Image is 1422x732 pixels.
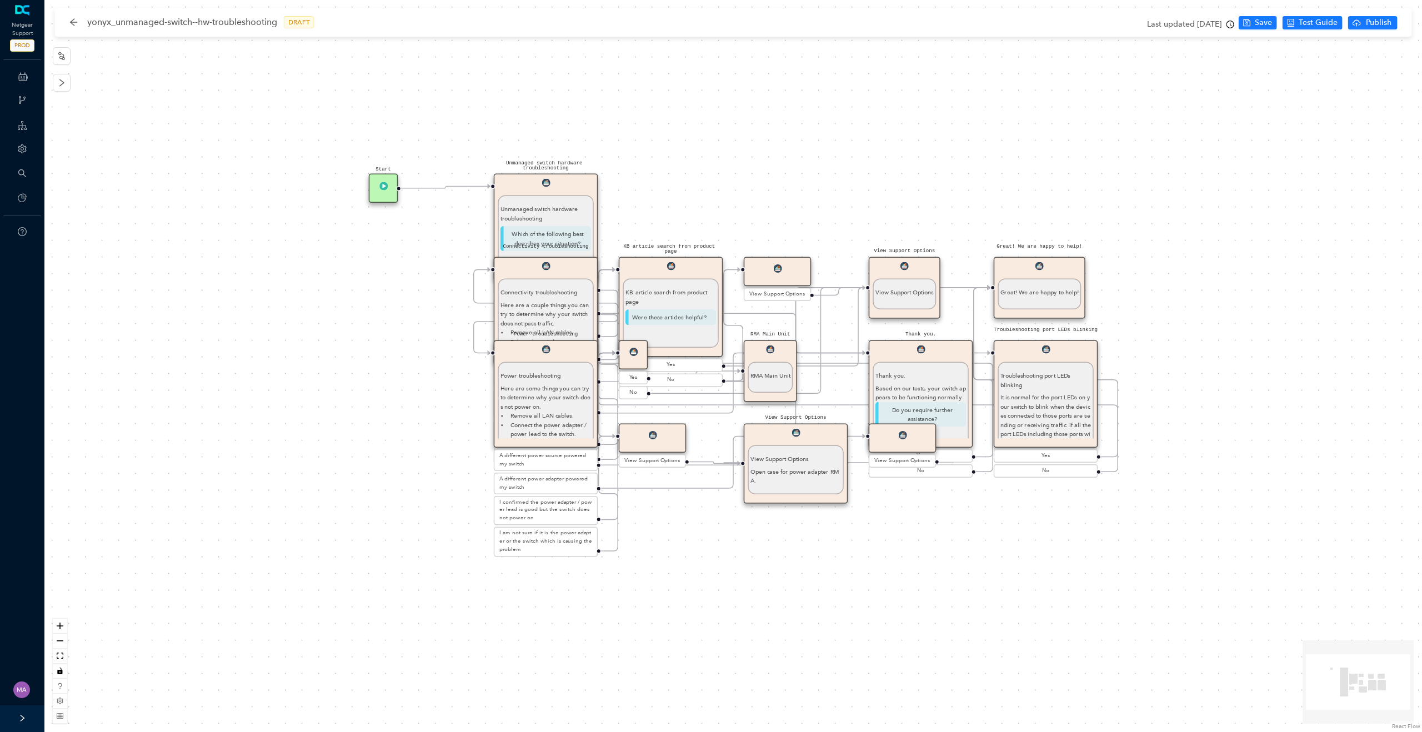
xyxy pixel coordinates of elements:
[619,424,687,469] div: GuideView Support Options
[500,204,592,223] p: Unmanaged switch hardware troubleshooting
[53,709,67,724] button: table
[53,664,67,679] button: toggle interactivity
[510,337,592,347] li: Reboot the switch.
[750,330,790,338] pre: RMA Main Unit
[542,262,550,270] img: Guide
[542,345,550,354] img: Guide
[744,424,848,504] div: View Support OptionsGuideView Support OptionsOpen case for power adapter RMA.
[874,247,935,255] pre: View Support Options
[599,344,618,528] g: Edge from f09e9e10-2f22-11e7-b6da-bc764e11d2f4 to ffe4eb20-5742-11e7-8aee-bc764e11d2f4
[53,619,67,634] button: zoom in
[773,264,782,273] img: Guide
[625,309,717,325] p: Were these articles helpful?
[724,261,743,389] g: Edge from 411eb8b0-2f24-11e7-81c6-bc764e10c19d to 0492f6b0-57ef-11e7-9f16-bc764e10c19d
[1042,345,1050,354] img: Guide
[812,279,865,303] g: Edge from 0492f6b0-57ef-11e7-9f16-bc764e10c19d to c8bfe090-5b0d-11e7-b18c-bc764e11d2f4
[510,411,592,420] li: Remove all LAN cables.
[869,424,937,469] div: GuideView Support Options
[621,457,684,465] div: View Support Options
[994,328,1098,333] pre: Troubleshooting port LEDs blinking
[988,244,1092,249] pre: Great! We are happy to help!
[1147,16,1234,33] div: Last updated [DATE]
[18,193,27,202] span: pie-chart
[53,634,67,649] button: zoom out
[500,288,592,297] p: Connectivity troubleshooting
[500,371,592,380] p: Power troubleshooting
[1000,371,1091,389] p: Troubleshooting port LEDs blinking
[474,282,618,361] g: Edge from b7128540-2f21-11e7-ad65-bc764e10d166 to f09e9e10-2f22-11e7-b6da-bc764e11d2f4
[57,78,66,87] span: right
[875,402,967,427] p: Do you require further assistance?
[500,300,592,328] p: Here are a couple things you can try to determine why your switch does not pass traffic.
[18,227,27,236] span: question-circle
[284,16,314,28] span: DRAFT
[750,467,842,485] p: Open case for power adapter RMA.
[1243,19,1250,27] span: save
[496,452,595,469] div: A different power source powered my switch
[1392,723,1420,730] a: React Flow attribution
[687,453,740,472] g: Edge from 98409280-5cc9-11e7-a09e-bc764e10d166 to 99190210-57f0-11e7-8234-bc764e10d166
[974,279,993,480] g: Edge from 0c09b3a0-2f24-11e7-b6da-bc764e11d2f4 to 773d8210-2f23-11e7-81c6-bc764e10c19d
[510,420,592,485] li: Connect the power adapter / power lead to the switch.
[648,431,657,439] img: Guide
[601,344,865,421] g: Edge from ce494a80-2f23-11e7-ad65-bc764e10d166 to 0c09b3a0-2f24-11e7-b6da-bc764e11d2f4
[57,52,66,61] span: node-index
[500,384,592,412] p: Here are some things you can try to determine why your switch does not power on.
[57,698,63,704] span: setting
[875,384,967,402] p: Based on our tests, your switch appears to be functioning normally.
[494,174,598,367] div: Unmanaged switch hardware troubleshootingGuideUnmanaged switch hardware troubleshootingWhich of t...
[87,13,277,31] span: yonyx_unmanaged-switch--hw-troubleshooting
[494,340,598,559] div: Power troubleshootingGuidePower troubleshootingHere are some things you can try to determine why ...
[69,18,78,27] span: arrow-left
[514,330,578,338] pre: Power troubleshooting
[510,328,592,337] li: Remove all LAN cables.
[871,467,970,475] div: No
[619,257,723,389] div: KB article search from product pageGuideKB article search from product pageWere these articles he...
[1365,17,1393,29] span: Publish
[765,414,826,422] pre: View Support Options
[599,344,1118,465] g: Edge from 28cce680-2f22-11e7-81c6-bc764e10c19d to ffe4eb20-5742-11e7-8aee-bc764e11d2f4
[494,161,598,171] pre: Unmanaged switch hardware troubleshooting
[898,431,907,439] img: Guide
[629,348,638,356] img: Guide
[69,18,78,27] div: back
[619,244,723,254] pre: KB article search from product page
[57,713,63,719] span: table
[53,679,67,694] button: question
[18,96,27,104] span: branches
[494,244,598,249] pre: Connectivity troubleshooting
[621,361,720,369] div: Yes
[917,345,925,354] img: Guide
[599,261,993,465] g: Edge from 0c09b3a0-2f24-11e7-b6da-bc764e11d2f4 to 411eb8b0-2f24-11e7-81c6-bc764e10c19d
[1000,393,1091,466] div: It is normal for the port LEDs on your switch to blink when the devices connected to those ports ...
[621,374,645,382] div: Yes
[994,257,1085,319] div: Great! We are happy to help!GuideGreat! We are happy to help!
[1299,17,1338,29] span: Test Guide
[474,261,618,344] g: Edge from b7128540-2f21-11e7-ad65-bc764e10d166 to ce494a80-2f23-11e7-ad65-bc764e10d166
[651,279,990,402] g: Edge from ffe4eb20-5742-11e7-8aee-bc764e11d2f4 to 773d8210-2f23-11e7-81c6-bc764e10c19d
[726,279,990,374] g: Edge from 411eb8b0-2f24-11e7-81c6-bc764e10c19d to 773d8210-2f23-11e7-81c6-bc764e10c19d
[869,257,940,319] div: View Support OptionsGuideView Support Options
[10,39,34,52] span: PROD
[724,453,954,472] g: Edge from a5b9ac80-573d-11e7-9f16-bc764e10c19d to 99190210-57f0-11e7-8234-bc764e10d166
[871,457,934,465] div: View Support Options
[53,694,67,709] button: setting
[1035,262,1044,270] img: Guide
[1282,16,1342,29] button: robotTest Guide
[1226,21,1234,28] span: clock-circle
[375,166,391,173] pre: Start
[1286,19,1294,27] span: robot
[542,179,550,187] img: Guide
[601,279,990,473] g: Edge from f09e9e10-2f22-11e7-b6da-bc764e11d2f4 to 773d8210-2f23-11e7-81c6-bc764e10c19d
[746,290,809,299] div: View Support Options
[905,330,936,338] pre: Thank you.
[621,376,720,384] div: No
[496,475,595,492] div: A different power adapter powered my switch
[401,178,490,196] g: Edge from 434c73f1-aa81-9212-9f87-6930764959d2 to b7128540-2f21-11e7-ad65-bc764e10d166
[625,288,717,306] p: KB article search from product page
[869,340,973,479] div: Thank you.GuideThank you.Based on our tests, your switch appears to be functioning normally. Do y...
[766,345,774,354] img: Guide
[379,182,388,190] img: Trigger
[1000,288,1079,297] p: Great! We are happy to help!
[1348,16,1397,29] button: cloud-uploadPublish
